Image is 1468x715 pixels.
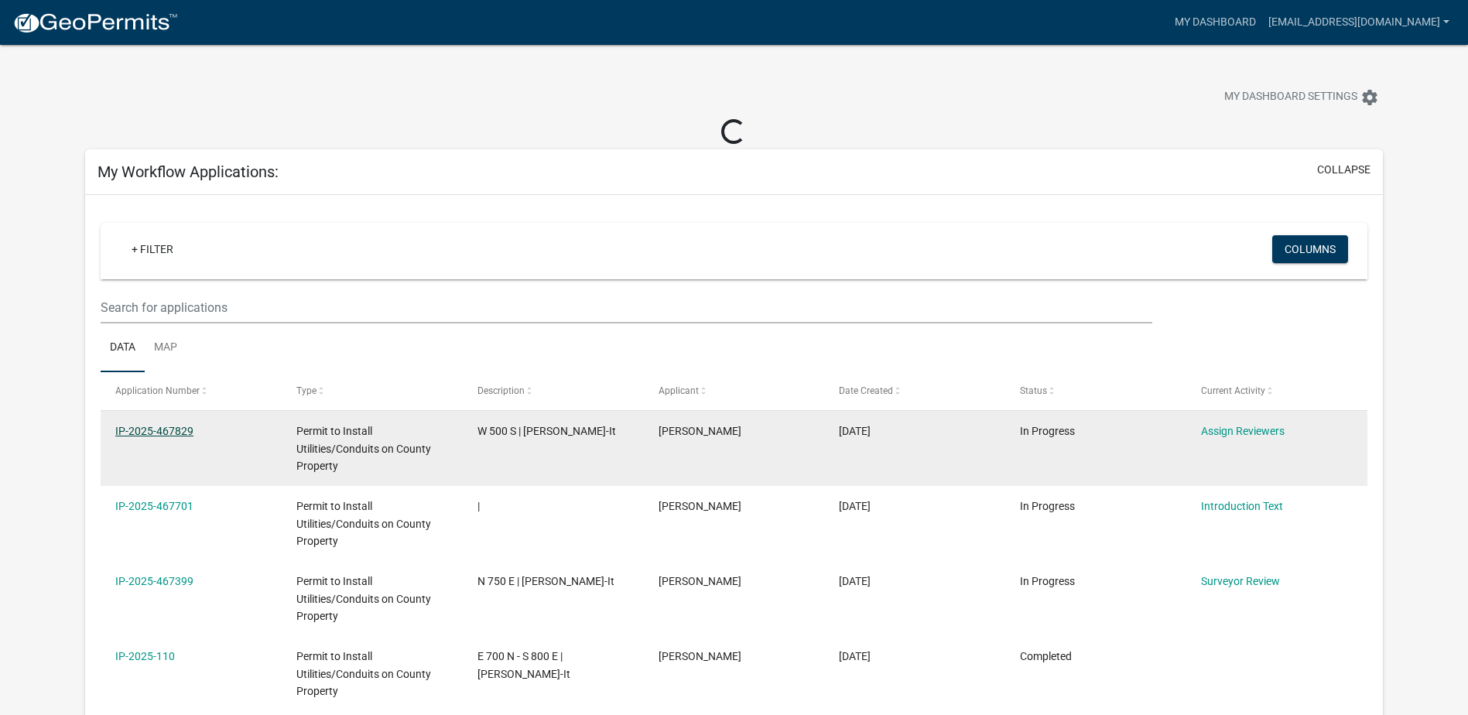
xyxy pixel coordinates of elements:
[296,500,431,548] span: Permit to Install Utilities/Conduits on County Property
[1201,385,1265,396] span: Current Activity
[1212,82,1391,112] button: My Dashboard Settingssettings
[101,372,282,409] datatable-header-cell: Application Number
[659,500,741,512] span: Justin Suhre
[1262,8,1456,37] a: [EMAIL_ADDRESS][DOMAIN_NAME]
[477,650,570,680] span: E 700 N - S 800 E | Berry-It
[659,575,741,587] span: Justin Suhre
[839,575,871,587] span: 08/21/2025
[477,500,480,512] span: |
[659,425,741,437] span: Justin Suhre
[839,385,893,396] span: Date Created
[477,385,525,396] span: Description
[1186,372,1367,409] datatable-header-cell: Current Activity
[1020,575,1075,587] span: In Progress
[824,372,1005,409] datatable-header-cell: Date Created
[839,425,871,437] span: 08/22/2025
[296,575,431,623] span: Permit to Install Utilities/Conduits on County Property
[1201,500,1283,512] a: Introduction Text
[659,650,741,662] span: Justin Suhre
[282,372,463,409] datatable-header-cell: Type
[1360,88,1379,107] i: settings
[1020,385,1047,396] span: Status
[1005,372,1186,409] datatable-header-cell: Status
[115,500,193,512] a: IP-2025-467701
[1020,500,1075,512] span: In Progress
[1317,162,1370,178] button: collapse
[115,385,200,396] span: Application Number
[101,292,1152,323] input: Search for applications
[659,385,699,396] span: Applicant
[463,372,644,409] datatable-header-cell: Description
[115,425,193,437] a: IP-2025-467829
[1272,235,1348,263] button: Columns
[1201,425,1285,437] a: Assign Reviewers
[839,500,871,512] span: 08/22/2025
[115,575,193,587] a: IP-2025-467399
[1020,650,1072,662] span: Completed
[296,385,317,396] span: Type
[477,575,614,587] span: N 750 E | Berry-It
[101,323,145,373] a: Data
[115,650,175,662] a: IP-2025-110
[1169,8,1262,37] a: My Dashboard
[119,235,186,263] a: + Filter
[1020,425,1075,437] span: In Progress
[839,650,871,662] span: 08/06/2025
[477,425,616,437] span: W 500 S | Berry-It
[296,425,431,473] span: Permit to Install Utilities/Conduits on County Property
[1201,575,1280,587] a: Surveyor Review
[1224,88,1357,107] span: My Dashboard Settings
[145,323,186,373] a: Map
[643,372,824,409] datatable-header-cell: Applicant
[98,162,279,181] h5: My Workflow Applications:
[296,650,431,698] span: Permit to Install Utilities/Conduits on County Property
